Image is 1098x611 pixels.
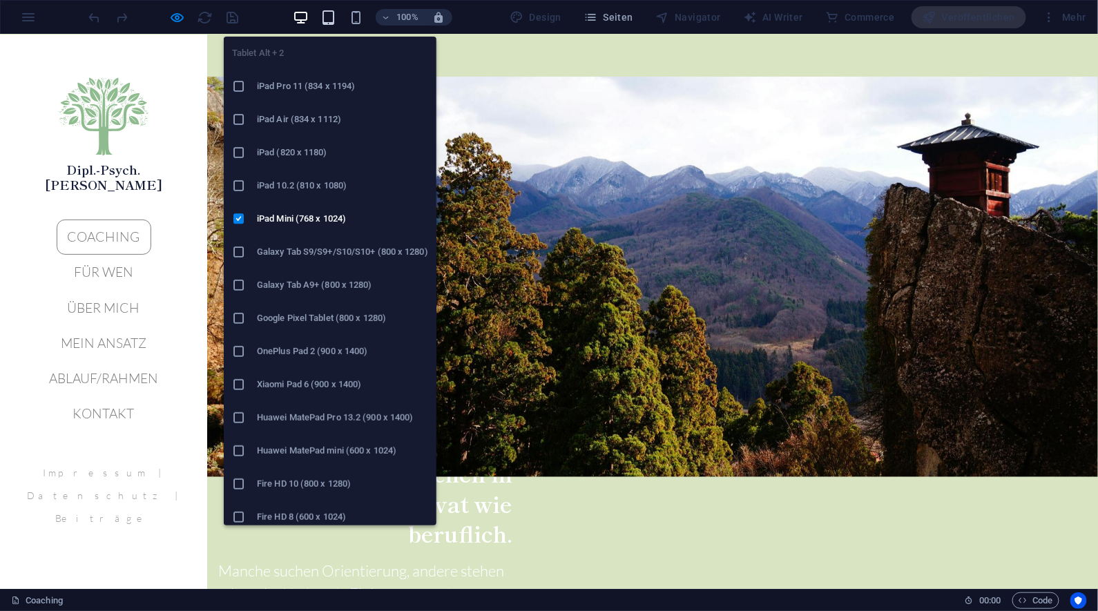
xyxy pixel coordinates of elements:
[965,592,1001,609] h6: Session-Zeit
[257,177,428,194] h6: iPad 10.2 (810 x 1080)
[257,443,428,459] h6: Huawei MatePad mini (600 x 1024)
[50,291,157,327] a: Mein Ansatz
[227,423,512,514] span: Coaching für Menschen in Veränderung – privat wie beruflich.
[1019,592,1053,609] span: Code
[257,78,428,95] h6: iPad Pro 11 (834 x 1194)
[45,126,162,159] span: Dipl.-Psych. [PERSON_NAME]
[63,220,144,255] a: Für wen
[38,327,169,362] a: Ablauf/Rahmen
[257,376,428,393] h6: Xiaomi Pad 6 (900 x 1400)
[396,9,418,26] h6: 100%
[578,6,639,28] button: Seiten
[432,11,445,23] i: Bei Größenänderung Zoomstufe automatisch an das gewählte Gerät anpassen.
[257,343,428,360] h6: OnePlus Pad 2 (900 x 1400)
[62,362,146,397] a: Kontakt
[584,10,633,24] span: Seiten
[1012,592,1059,609] button: Code
[257,277,428,293] h6: Galaxy Tab A9+ (800 x 1280)
[257,144,428,161] h6: iPad (820 x 1180)
[57,185,151,220] a: Coaching
[1070,592,1087,609] button: Usercentrics
[27,432,180,489] span: Impressum | Datenschutz | Beiträge
[257,509,428,525] h6: Fire HD 8 (600 x 1024)
[257,111,428,128] h6: iPad Air (834 x 1112)
[257,310,428,327] h6: Google Pixel Tablet (800 x 1280)
[57,256,151,291] a: Über mich
[504,6,567,28] div: Design (Strg+Alt+Y)
[989,595,991,605] span: :
[11,592,63,609] a: Klick, um Auswahl aufzuheben. Doppelklick öffnet Seitenverwaltung
[11,36,196,157] a: Logo Psychologe Coach Robert OttoDipl.-Psych. [PERSON_NAME]
[52,36,155,128] img: Logo Psychologe Coach Robert Otto
[257,211,428,227] h6: iPad Mini (768 x 1024)
[257,244,428,260] h6: Galaxy Tab S9/S9+/S10/S10+ (800 x 1280)
[376,9,425,26] button: 100%
[257,476,428,492] h6: Fire HD 10 (800 x 1280)
[979,592,1001,609] span: 00 00
[257,409,428,426] h6: Huawei MatePad Pro 13.2 (900 x 1400)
